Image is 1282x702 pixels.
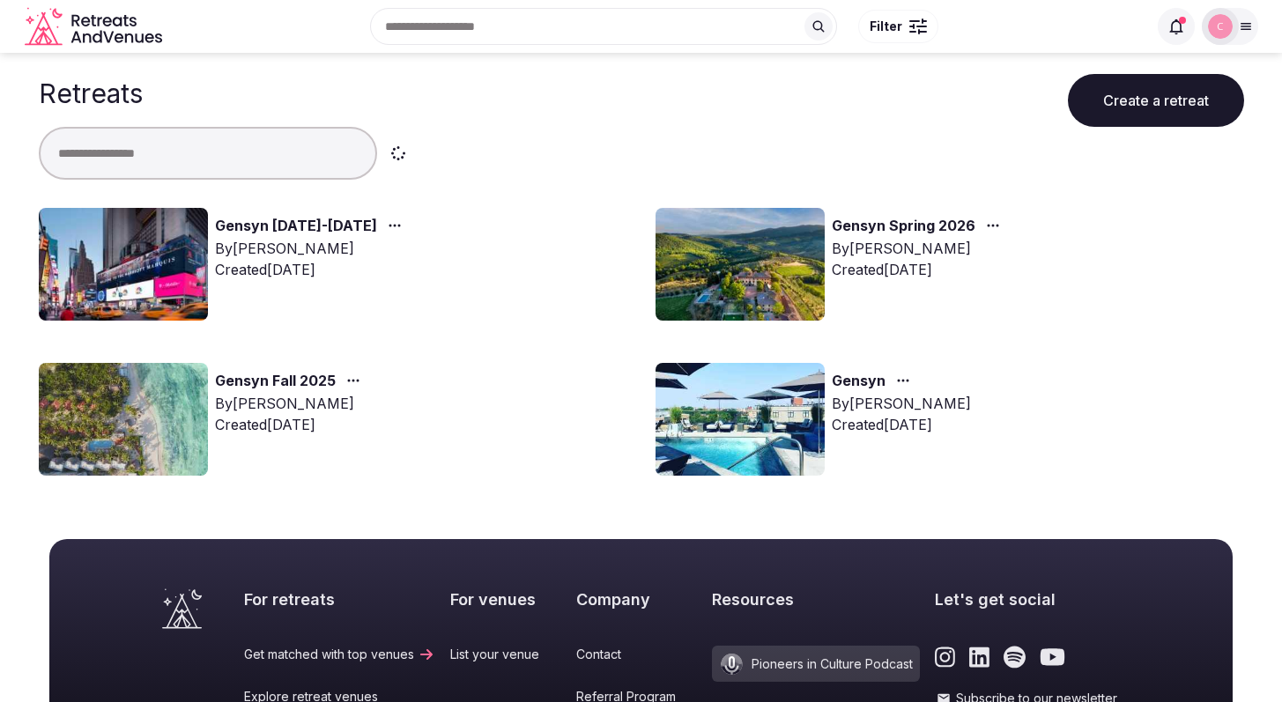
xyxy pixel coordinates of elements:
[832,393,971,414] div: By [PERSON_NAME]
[450,646,560,663] a: List your venue
[656,363,825,476] img: Top retreat image for the retreat: Gensyn
[215,393,367,414] div: By [PERSON_NAME]
[832,215,975,238] a: Gensyn Spring 2026
[935,646,955,669] a: Link to the retreats and venues Instagram page
[858,10,938,43] button: Filter
[576,646,697,663] a: Contact
[450,588,560,610] h2: For venues
[25,7,166,47] svg: Retreats and Venues company logo
[39,208,208,321] img: Top retreat image for the retreat: Gensyn November 9-14, 2025
[162,588,202,629] a: Visit the homepage
[832,370,886,393] a: Gensyn
[244,588,435,610] h2: For retreats
[832,414,971,435] div: Created [DATE]
[935,588,1120,610] h2: Let's get social
[969,646,989,669] a: Link to the retreats and venues LinkedIn page
[215,215,377,238] a: Gensyn [DATE]-[DATE]
[215,259,409,280] div: Created [DATE]
[1040,646,1065,669] a: Link to the retreats and venues Youtube page
[832,259,1007,280] div: Created [DATE]
[1068,74,1244,127] button: Create a retreat
[39,78,143,109] h1: Retreats
[215,238,409,259] div: By [PERSON_NAME]
[576,588,697,610] h2: Company
[25,7,166,47] a: Visit the homepage
[244,646,435,663] a: Get matched with top venues
[712,646,920,682] a: Pioneers in Culture Podcast
[1004,646,1026,669] a: Link to the retreats and venues Spotify page
[215,370,336,393] a: Gensyn Fall 2025
[870,18,902,35] span: Filter
[1208,14,1233,39] img: chloe-6695
[215,414,367,435] div: Created [DATE]
[832,238,1007,259] div: By [PERSON_NAME]
[39,363,208,476] img: Top retreat image for the retreat: Gensyn Fall 2025
[712,588,920,610] h2: Resources
[656,208,825,321] img: Top retreat image for the retreat: Gensyn Spring 2026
